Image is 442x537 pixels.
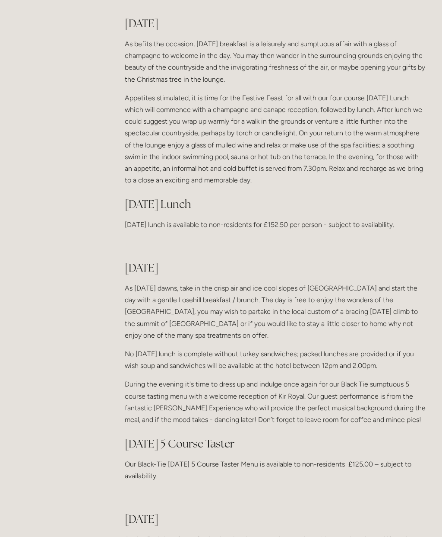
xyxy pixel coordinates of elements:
[125,16,427,32] h2: [DATE]
[125,38,427,86] p: As befits the occasion, [DATE] breakfast is a leisurely and sumptuous affair with a glass of cham...
[125,283,427,342] p: As [DATE] dawns, take in the crisp air and ice cool slopes of [GEOGRAPHIC_DATA] and start the day...
[125,348,427,372] p: No [DATE] lunch is complete without turkey sandwiches; packed lunches are provided or if you wish...
[125,261,427,276] h2: [DATE]
[125,93,427,187] p: Appetites stimulated, it is time for the Festive Feast for all with our four course [DATE] Lunch ...
[125,437,427,452] h2: [DATE] 5 Course Taster
[125,512,427,527] h2: [DATE]
[125,219,427,231] p: [DATE] lunch is available to non-residents for £152.50 per person - subject to availability.
[125,379,427,426] p: During the evening it's time to dress up and indulge once again for our Black Tie sumptuous 5 cou...
[125,197,427,212] h2: [DATE] Lunch
[125,459,427,482] p: Our Black-Tie [DATE] 5 Course Taster Menu is available to non-residents £125.00 – subject to avai...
